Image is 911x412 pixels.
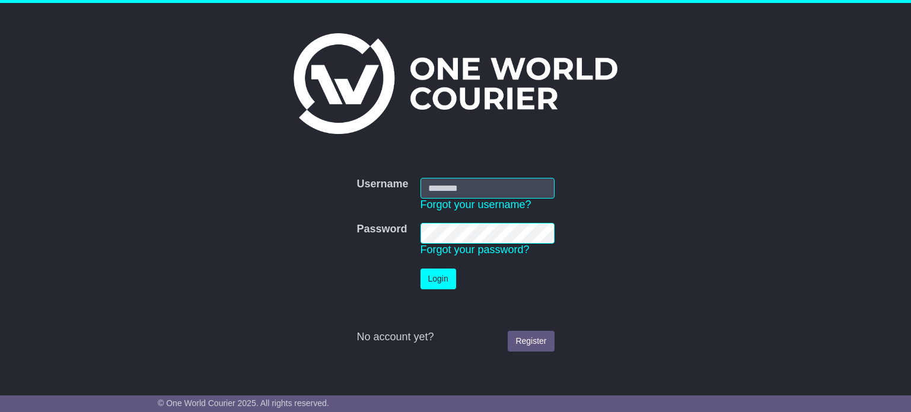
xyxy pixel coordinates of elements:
[421,269,456,289] button: Login
[421,199,531,210] a: Forgot your username?
[356,331,554,344] div: No account yet?
[158,398,329,408] span: © One World Courier 2025. All rights reserved.
[356,178,408,191] label: Username
[294,33,617,134] img: One World
[421,244,530,255] a: Forgot your password?
[508,331,554,352] a: Register
[356,223,407,236] label: Password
